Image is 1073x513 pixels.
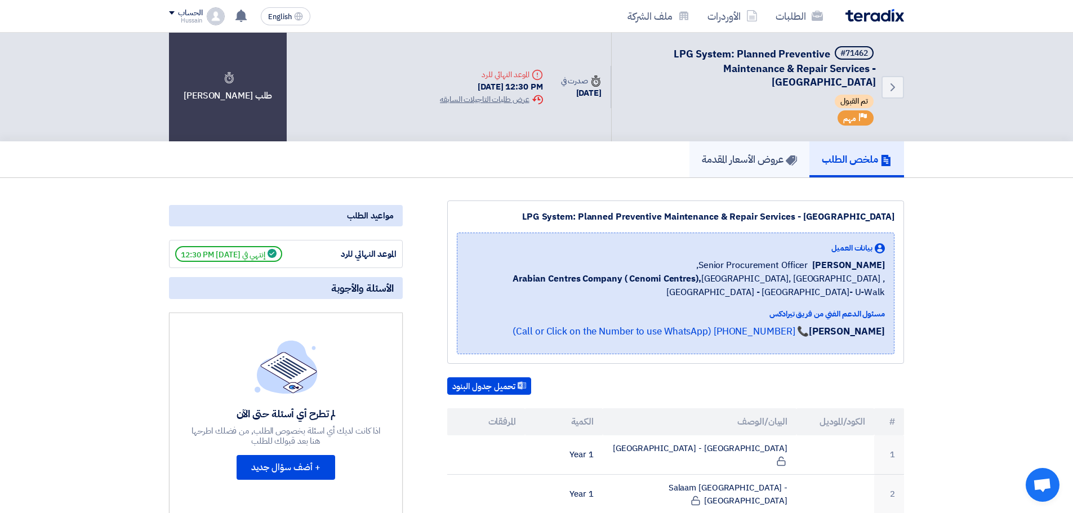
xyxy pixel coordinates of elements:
[845,9,904,22] img: Teradix logo
[603,408,797,435] th: البيان/الوصف
[447,408,525,435] th: المرفقات
[603,435,797,475] td: [GEOGRAPHIC_DATA] - [GEOGRAPHIC_DATA]
[190,426,382,446] div: اذا كانت لديك أي اسئلة بخصوص الطلب, من فضلك اطرحها هنا بعد قبولك للطلب
[874,408,904,435] th: #
[822,153,892,166] h5: ملخص الطلب
[175,246,282,262] span: إنتهي في [DATE] 12:30 PM
[812,258,885,272] span: [PERSON_NAME]
[625,46,876,89] h5: LPG System: Planned Preventive Maintenance & Repair Services - Central & Eastern Malls
[178,8,202,18] div: الحساب
[268,13,292,21] span: English
[618,3,698,29] a: ملف الشركة
[809,141,904,177] a: ملخص الطلب
[255,340,318,393] img: empty_state_list.svg
[674,46,876,90] span: LPG System: Planned Preventive Maintenance & Repair Services - [GEOGRAPHIC_DATA]
[840,50,868,57] div: #71462
[525,435,603,475] td: 1 Year
[843,113,856,124] span: مهم
[561,75,602,87] div: صدرت في
[261,7,310,25] button: English
[809,324,885,338] strong: [PERSON_NAME]
[1026,468,1059,502] div: دردشة مفتوحة
[190,407,382,420] div: لم تطرح أي أسئلة حتى الآن
[312,248,397,261] div: الموعد النهائي للرد
[457,210,894,224] div: LPG System: Planned Preventive Maintenance & Repair Services - [GEOGRAPHIC_DATA]
[561,87,602,100] div: [DATE]
[689,141,809,177] a: عروض الأسعار المقدمة
[835,95,874,108] span: تم القبول
[466,272,885,299] span: [GEOGRAPHIC_DATA], [GEOGRAPHIC_DATA] ,[GEOGRAPHIC_DATA] - [GEOGRAPHIC_DATA]- U-Walk
[831,242,872,254] span: بيانات العميل
[169,33,287,141] div: طلب [PERSON_NAME]
[169,17,202,24] div: Hussain
[702,153,797,166] h5: عروض الأسعار المقدمة
[440,69,542,81] div: الموعد النهائي للرد
[525,408,603,435] th: الكمية
[696,258,808,272] span: Senior Procurement Officer,
[466,308,885,320] div: مسئول الدعم الفني من فريق تيرادكس
[237,455,335,480] button: + أضف سؤال جديد
[767,3,832,29] a: الطلبات
[513,272,701,286] b: Arabian Centres Company ( Cenomi Centres),
[513,324,809,338] a: 📞 [PHONE_NUMBER] (Call or Click on the Number to use WhatsApp)
[169,205,403,226] div: مواعيد الطلب
[331,282,394,295] span: الأسئلة والأجوبة
[440,81,542,93] div: [DATE] 12:30 PM
[440,93,542,105] div: عرض طلبات التاجيلات السابقه
[207,7,225,25] img: profile_test.png
[447,377,531,395] button: تحميل جدول البنود
[698,3,767,29] a: الأوردرات
[874,435,904,475] td: 1
[796,408,874,435] th: الكود/الموديل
